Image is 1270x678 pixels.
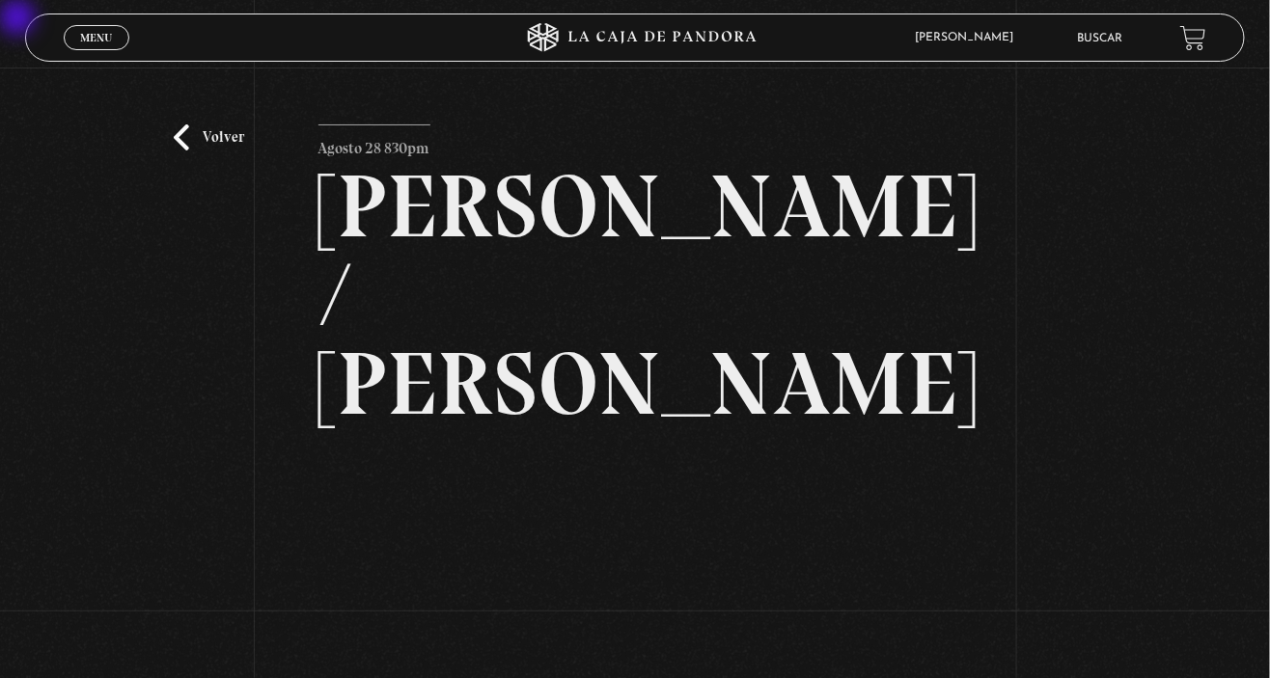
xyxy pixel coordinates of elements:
[906,32,1034,43] span: [PERSON_NAME]
[318,124,430,163] p: Agosto 28 830pm
[80,32,112,43] span: Menu
[174,124,245,150] a: Volver
[1180,25,1206,51] a: View your shopping cart
[1077,33,1122,44] a: Buscar
[74,48,120,62] span: Cerrar
[318,162,952,428] h2: [PERSON_NAME] / [PERSON_NAME]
